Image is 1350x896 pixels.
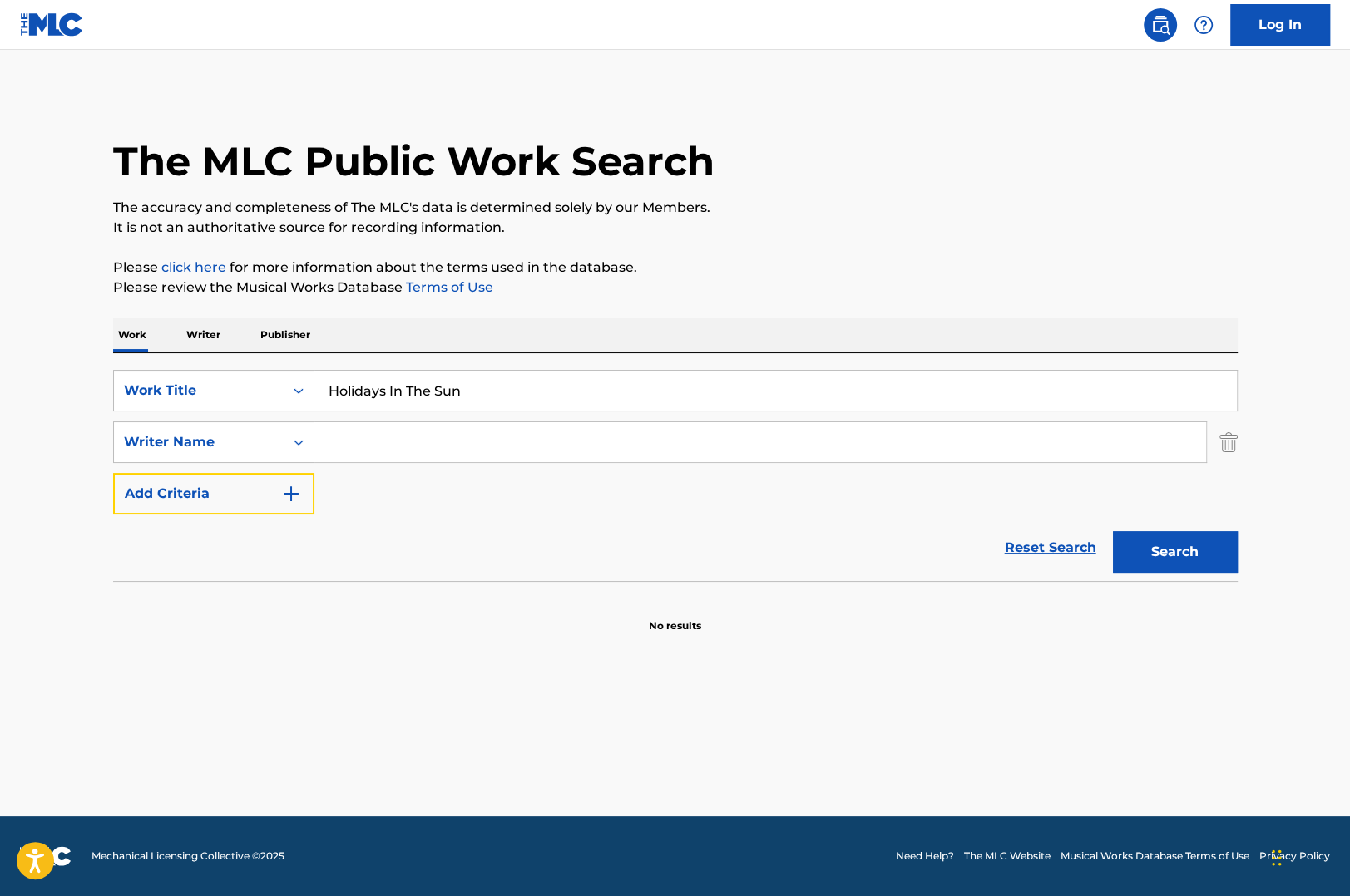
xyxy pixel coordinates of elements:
[1259,849,1330,864] a: Privacy Policy
[124,432,274,452] div: Writer Name
[113,218,1238,238] p: It is not an authoritative source for recording information.
[113,136,715,186] h1: The MLC Public Work Search
[113,370,1238,581] form: Search Form
[1061,849,1249,864] a: Musical Works Database Terms of Use
[113,258,1238,278] p: Please for more information about the terms used in the database.
[1230,4,1330,46] a: Log In
[113,473,314,514] button: Add Criteria
[113,278,1238,298] p: Please review the Musical Works Database
[1267,816,1350,896] iframe: Chat Widget
[1113,531,1238,573] button: Search
[20,846,72,866] img: logo
[181,318,225,352] p: Writer
[1144,8,1177,42] a: Public Search
[1194,15,1214,35] img: help
[124,381,274,401] div: Work Title
[255,318,315,352] p: Publisher
[20,12,84,37] img: MLC Logo
[1272,833,1282,883] div: Drag
[91,849,284,864] span: Mechanical Licensing Collective © 2025
[996,529,1105,566] a: Reset Search
[1219,421,1238,463] img: Delete Criterion
[113,198,1238,218] p: The accuracy and completeness of The MLC's data is determined solely by our Members.
[161,259,226,275] a: click here
[1150,15,1170,35] img: search
[281,484,301,504] img: 9d2ae6d4665cec9f34b9.svg
[403,279,493,295] a: Terms of Use
[649,598,701,633] p: No results
[113,318,151,352] p: Work
[896,849,954,864] a: Need Help?
[1187,8,1220,42] div: Help
[964,849,1051,864] a: The MLC Website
